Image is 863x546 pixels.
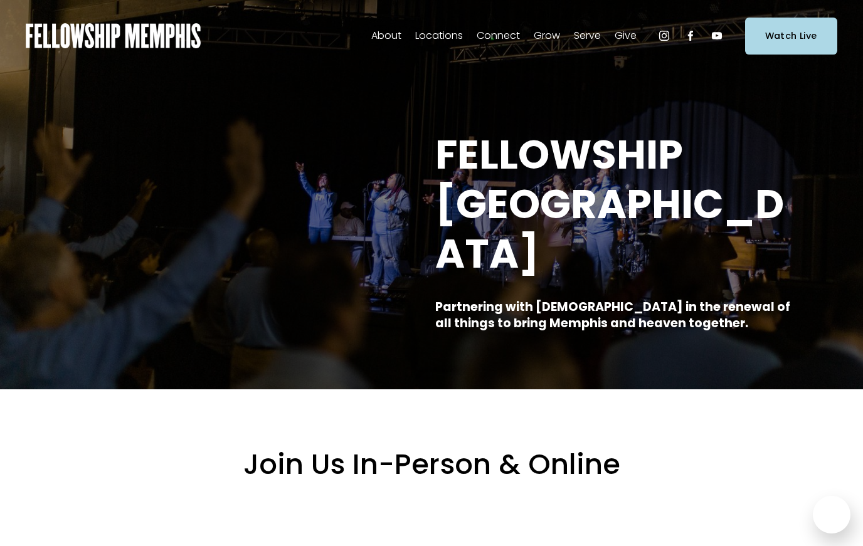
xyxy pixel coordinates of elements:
span: Connect [477,27,520,45]
span: Give [615,27,637,45]
a: Instagram [658,29,670,42]
a: folder dropdown [477,26,520,46]
a: Facebook [684,29,697,42]
strong: Partnering with [DEMOGRAPHIC_DATA] in the renewal of all things to bring Memphis and heaven toget... [435,298,793,332]
strong: FELLOWSHIP [GEOGRAPHIC_DATA] [435,127,784,281]
a: folder dropdown [615,26,637,46]
h2: Join Us In-Person & Online [55,446,808,483]
a: YouTube [711,29,723,42]
a: folder dropdown [415,26,463,46]
a: folder dropdown [371,26,401,46]
span: Locations [415,27,463,45]
a: folder dropdown [534,26,560,46]
img: Fellowship Memphis [26,23,201,48]
a: Watch Live [745,18,837,55]
span: Grow [534,27,560,45]
span: Serve [574,27,601,45]
span: About [371,27,401,45]
a: folder dropdown [574,26,601,46]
